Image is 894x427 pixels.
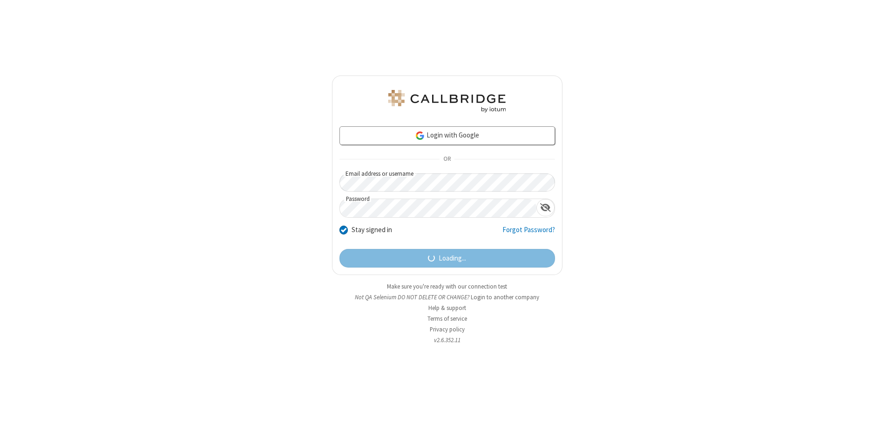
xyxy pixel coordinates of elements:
input: Password [340,199,536,217]
iframe: Chat [871,403,887,420]
li: v2.6.352.11 [332,336,562,344]
li: Not QA Selenium DO NOT DELETE OR CHANGE? [332,293,562,302]
a: Login with Google [339,126,555,145]
label: Stay signed in [352,225,392,235]
a: Privacy policy [430,325,465,333]
img: QA Selenium DO NOT DELETE OR CHANGE [386,90,508,112]
a: Help & support [428,304,466,312]
button: Login to another company [471,293,539,302]
button: Loading... [339,249,555,268]
img: google-icon.png [415,131,425,141]
a: Terms of service [427,315,467,323]
a: Make sure you're ready with our connection test [387,282,507,290]
input: Email address or username [339,173,555,192]
span: Loading... [439,253,466,264]
span: OR [440,153,454,166]
a: Forgot Password? [502,225,555,242]
div: Show password [536,199,555,216]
